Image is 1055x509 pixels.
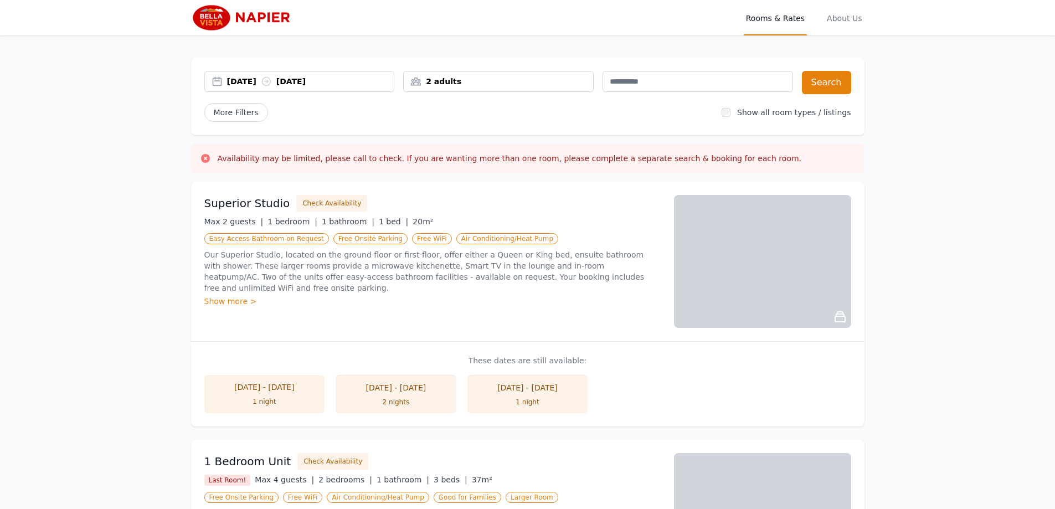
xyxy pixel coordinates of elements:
span: 1 bed | [379,217,408,226]
div: Show more > [204,296,661,307]
div: 1 night [215,397,314,406]
span: Easy Access Bathroom on Request [204,233,329,244]
span: Free Onsite Parking [333,233,408,244]
button: Search [802,71,851,94]
span: 37m² [472,475,492,484]
h3: Superior Studio [204,196,290,211]
span: More Filters [204,103,268,122]
button: Check Availability [296,195,367,212]
span: Max 4 guests | [255,475,314,484]
span: 3 beds | [434,475,467,484]
p: Our Superior Studio, located on the ground floor or first floor, offer either a Queen or King bed... [204,249,661,294]
p: These dates are still available: [204,355,851,366]
div: 2 nights [347,398,445,407]
span: 20m² [413,217,433,226]
span: Air Conditioning/Heat Pump [456,233,558,244]
span: 1 bathroom | [322,217,374,226]
span: Air Conditioning/Heat Pump [327,492,429,503]
div: [DATE] - [DATE] [347,382,445,393]
h3: Availability may be limited, please call to check. If you are wanting more than one room, please ... [218,153,802,164]
label: Show all room types / listings [737,108,851,117]
span: 1 bedroom | [267,217,317,226]
div: [DATE] - [DATE] [478,382,577,393]
span: Free WiFi [283,492,323,503]
span: Max 2 guests | [204,217,264,226]
span: Free Onsite Parking [204,492,279,503]
button: Check Availability [297,453,368,470]
span: Good for Families [434,492,501,503]
span: 1 bathroom | [377,475,429,484]
div: 2 adults [404,76,593,87]
span: 2 bedrooms | [318,475,372,484]
span: Last Room! [204,475,251,486]
div: 1 night [478,398,577,407]
img: Bella Vista Napier [191,4,297,31]
div: [DATE] - [DATE] [215,382,314,393]
h3: 1 Bedroom Unit [204,454,291,469]
div: [DATE] [DATE] [227,76,394,87]
span: Free WiFi [412,233,452,244]
span: Larger Room [506,492,558,503]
